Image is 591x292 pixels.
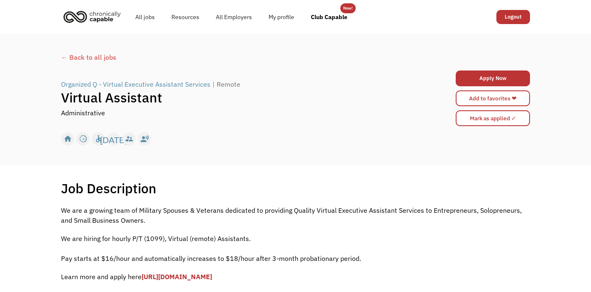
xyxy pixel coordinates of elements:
div: New! [343,3,353,13]
a: Club Capable [303,4,356,30]
a: Add to favorites ❤ [456,90,530,106]
div: | [212,79,215,89]
a: Apply Now [456,71,530,86]
a: home [61,7,127,26]
p: Learn more and apply here [61,272,530,282]
a: Resources [163,4,208,30]
p: We are a growing team of Military Spouses & Veterans dedicated to providing Quality Virtual Execu... [61,205,530,225]
a: My profile [260,4,303,30]
a: Logout [496,10,530,24]
div: accessible [94,133,103,145]
a: ← Back to all jobs [61,52,530,62]
div: Administrative [61,108,105,118]
div: Remote [217,79,240,89]
div: [DATE] [100,133,127,145]
div: supervisor_account [125,133,134,145]
a: All Employers [208,4,260,30]
input: Mark as applied ✓ [456,110,530,126]
h1: Virtual Assistant [61,89,413,106]
a: [URL][DOMAIN_NAME] [142,273,212,281]
a: All jobs [127,4,163,30]
div: slow_motion_video [79,133,88,145]
div: record_voice_over [140,133,149,145]
img: Chronically Capable logo [61,7,123,26]
a: Organized Q - Virtual Executive Assistant Services|Remote [61,79,242,89]
form: Mark as applied form [456,108,530,128]
p: We are hiring for hourly P/T (1099), Virtual (remote) Assistants. ‍ Pay starts at $16/hour and au... [61,234,530,263]
div: Organized Q - Virtual Executive Assistant Services [61,79,210,89]
h1: Job Description [61,180,156,197]
div: home [63,133,72,145]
